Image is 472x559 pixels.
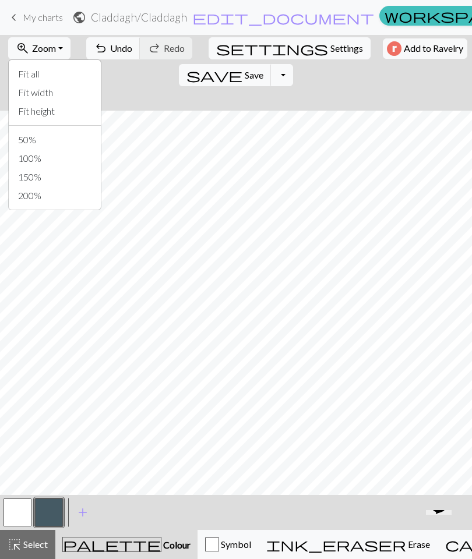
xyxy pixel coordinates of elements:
button: Undo [86,37,140,59]
button: Colour [55,530,198,559]
span: Add to Ravelry [404,41,463,56]
img: Ravelry [387,41,401,56]
h2: Claddagh / Claddagh [91,10,187,24]
button: Fit all [9,65,101,83]
span: Save [245,69,263,80]
span: undo [94,40,108,56]
button: Zoom [8,37,71,59]
span: Symbol [219,539,251,550]
button: 100% [9,149,101,168]
button: SettingsSettings [209,37,371,59]
span: zoom_in [16,40,30,56]
span: save [186,67,242,83]
span: highlight_alt [8,536,22,553]
span: My charts [23,12,63,23]
span: Select [22,539,48,550]
span: keyboard_arrow_left [7,9,21,26]
span: edit_document [192,9,374,26]
iframe: chat widget [421,510,460,547]
button: Erase [259,530,438,559]
span: palette [63,536,161,553]
button: Save [179,64,272,86]
span: Erase [406,539,430,550]
span: public [72,9,86,26]
button: 50% [9,130,101,149]
span: Zoom [32,43,56,54]
span: ink_eraser [266,536,406,553]
span: settings [216,40,328,56]
button: 150% [9,168,101,186]
span: add [76,504,90,521]
button: 200% [9,186,101,205]
span: Undo [110,43,132,54]
span: Colour [161,539,191,550]
button: Fit height [9,102,101,121]
i: Settings [216,41,328,55]
button: Fit width [9,83,101,102]
span: Settings [330,41,363,55]
button: Symbol [198,530,259,559]
a: My charts [7,8,63,27]
button: Add to Ravelry [383,38,467,59]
